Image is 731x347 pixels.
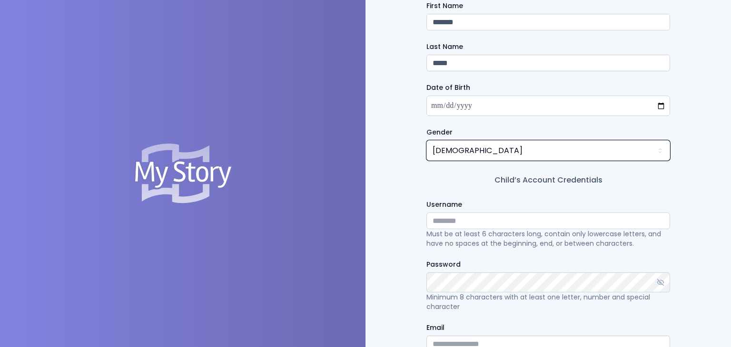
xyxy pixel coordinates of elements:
img: Logo [133,144,233,203]
label: Last Name [426,42,670,52]
p: Child’s Account Credentials [426,176,670,184]
p: Minimum 8 characters with at least one letter, number and special character [426,292,670,311]
label: First Name [426,1,670,11]
label: Username [426,200,670,210]
label: Password [426,260,670,270]
p: Must be at least 6 characters long, contain only lowercase letters, and have no spaces at the beg... [426,229,670,248]
label: Gender [426,127,453,137]
label: Date of Birth [426,83,470,92]
label: Email [426,323,445,332]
